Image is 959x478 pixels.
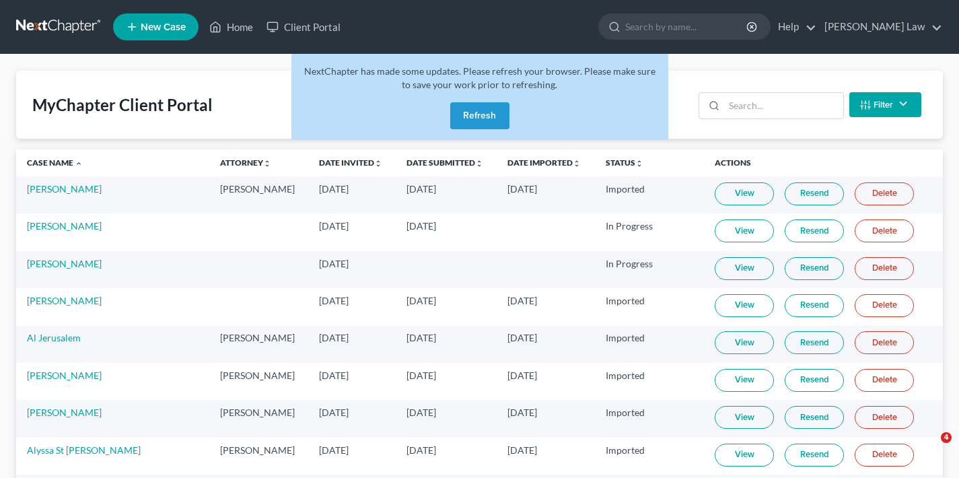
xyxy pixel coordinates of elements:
a: Statusunfold_more [606,158,643,168]
input: Search by name... [625,14,748,39]
button: Refresh [450,102,509,129]
a: Date Importedunfold_more [507,158,581,168]
a: Date Submittedunfold_more [406,158,483,168]
td: [PERSON_NAME] [209,400,308,437]
a: Delete [855,369,914,392]
a: Resend [785,406,844,429]
a: Home [203,15,260,39]
span: [DATE] [319,183,349,195]
span: New Case [141,22,186,32]
a: Delete [855,257,914,280]
th: Actions [704,149,943,176]
a: Client Portal [260,15,347,39]
span: [DATE] [406,332,436,343]
span: [DATE] [507,332,537,343]
a: View [715,444,774,467]
a: Resend [785,444,844,467]
iframe: Intercom live chat [913,432,946,465]
td: Imported [595,438,705,475]
td: Imported [595,288,705,325]
span: [DATE] [406,444,436,456]
i: unfold_more [475,160,483,168]
span: [DATE] [406,407,436,418]
a: Delete [855,406,914,429]
span: 4 [941,432,952,443]
a: View [715,219,774,242]
a: Delete [855,219,914,242]
a: Al Jerusalem [27,332,81,343]
td: [PERSON_NAME] [209,363,308,400]
span: [DATE] [319,220,349,232]
i: unfold_more [374,160,382,168]
span: [DATE] [319,370,349,381]
span: [DATE] [507,370,537,381]
td: [PERSON_NAME] [209,326,308,363]
a: View [715,257,774,280]
td: In Progress [595,213,705,250]
a: Resend [785,294,844,317]
td: Imported [595,326,705,363]
input: Search... [724,93,843,118]
span: [DATE] [406,370,436,381]
a: Resend [785,331,844,354]
i: unfold_more [635,160,643,168]
span: [DATE] [507,407,537,418]
span: [DATE] [319,332,349,343]
a: Date Invitedunfold_more [319,158,382,168]
td: Imported [595,400,705,437]
a: View [715,294,774,317]
a: Resend [785,182,844,205]
span: [DATE] [406,183,436,195]
a: Resend [785,369,844,392]
a: View [715,331,774,354]
a: [PERSON_NAME] [27,183,102,195]
td: Imported [595,363,705,400]
i: unfold_more [263,160,271,168]
span: [DATE] [319,258,349,269]
td: In Progress [595,251,705,288]
a: Delete [855,294,914,317]
a: Resend [785,257,844,280]
a: View [715,369,774,392]
a: View [715,182,774,205]
a: Help [771,15,816,39]
td: [PERSON_NAME] [209,438,308,475]
span: [DATE] [507,444,537,456]
td: Imported [595,176,705,213]
span: [DATE] [406,295,436,306]
a: Delete [855,444,914,467]
a: Delete [855,331,914,354]
span: [DATE] [319,407,349,418]
a: [PERSON_NAME] [27,295,102,306]
span: NextChapter has made some updates. Please refresh your browser. Please make sure to save your wor... [304,65,655,90]
button: Filter [849,92,921,117]
a: Resend [785,219,844,242]
a: Delete [855,182,914,205]
span: [DATE] [319,295,349,306]
a: Attorneyunfold_more [220,158,271,168]
span: [DATE] [406,220,436,232]
a: View [715,406,774,429]
td: [PERSON_NAME] [209,176,308,213]
span: [DATE] [507,295,537,306]
a: Alyssa St [PERSON_NAME] [27,444,141,456]
a: [PERSON_NAME] [27,220,102,232]
div: MyChapter Client Portal [32,94,213,116]
i: expand_less [75,160,83,168]
a: [PERSON_NAME] Law [818,15,942,39]
a: [PERSON_NAME] [27,370,102,381]
a: [PERSON_NAME] [27,407,102,418]
span: [DATE] [319,444,349,456]
i: unfold_more [573,160,581,168]
span: [DATE] [507,183,537,195]
a: Case Name expand_less [27,158,83,168]
a: [PERSON_NAME] [27,258,102,269]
